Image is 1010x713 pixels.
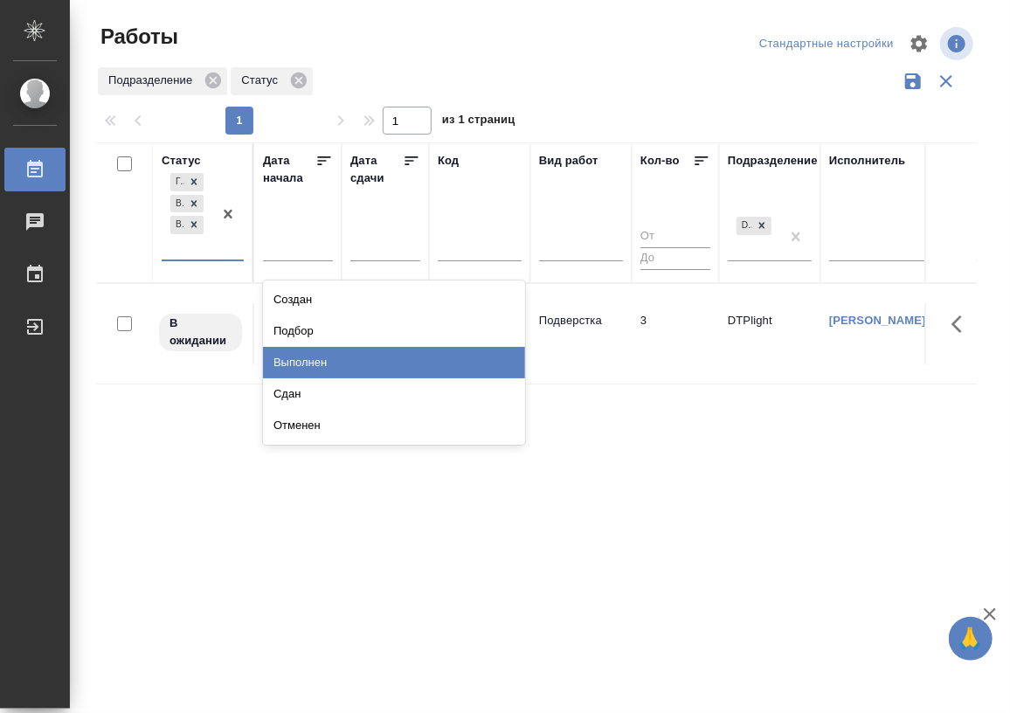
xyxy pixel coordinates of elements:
div: В работе [170,216,184,234]
div: Вид работ [539,152,598,170]
div: Подразделение [728,152,818,170]
div: Дата начала [263,152,315,187]
div: split button [755,31,898,58]
div: Исполнитель [829,152,906,170]
span: Настроить таблицу [898,23,940,65]
div: Готов к работе, В ожидании, В работе [169,193,205,215]
div: DTPlight [735,215,773,237]
div: Дата сдачи [350,152,403,187]
div: Подразделение [98,67,227,95]
div: Отменен [263,410,525,441]
td: 3 [632,303,719,364]
div: Подбор [263,315,525,347]
div: Код [438,152,459,170]
a: [PERSON_NAME] [829,314,926,327]
span: Работы [96,23,178,51]
div: Готов к работе, В ожидании, В работе [169,171,205,193]
span: 🙏 [956,620,986,657]
div: Готов к работе [170,173,184,191]
span: Посмотреть информацию [940,27,977,60]
div: Статус [231,67,313,95]
span: из 1 страниц [442,109,515,135]
button: 🙏 [949,617,993,661]
div: Кол-во [640,152,680,170]
div: Создан [263,284,525,315]
p: Статус [241,72,284,89]
div: Сдан [263,378,525,410]
p: Подверстка [539,312,623,329]
p: В ожидании [169,315,232,350]
input: От [640,226,710,248]
td: DTPlight [719,303,820,364]
button: Здесь прячутся важные кнопки [941,303,983,345]
div: DTPlight [737,217,752,235]
input: До [640,247,710,269]
div: Выполнен [263,347,525,378]
div: Готов к работе, В ожидании, В работе [169,214,205,236]
div: Статус [162,152,201,170]
button: Сохранить фильтры [896,65,930,98]
p: Подразделение [108,72,198,89]
div: В ожидании [170,195,184,213]
button: Сбросить фильтры [930,65,963,98]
